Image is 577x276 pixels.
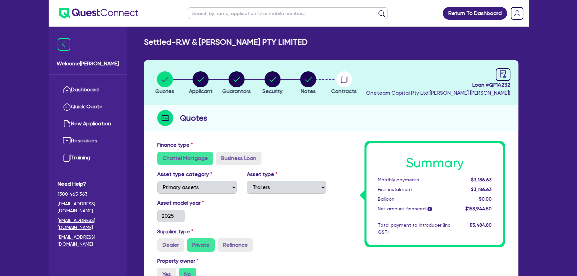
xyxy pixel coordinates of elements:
button: Contracts [331,71,357,96]
button: Notes [300,71,316,96]
label: Private [187,238,215,252]
label: Asset type category [157,170,212,178]
input: Search by name, application ID or mobile number... [188,7,388,19]
span: Oneteam Capital Pty Ltd ( [PERSON_NAME] [PERSON_NAME] ) [366,90,510,96]
img: new-application [63,120,71,128]
img: quest-connect-logo-blue [59,8,138,19]
a: Training [58,149,118,166]
span: Contracts [331,88,357,94]
a: [EMAIL_ADDRESS][DOMAIN_NAME] [58,217,118,231]
img: training [63,154,71,162]
a: New Application [58,115,118,132]
span: Welcome [PERSON_NAME] [57,60,119,68]
h1: Summary [378,155,492,171]
span: Security [263,88,283,94]
span: $3,484.80 [470,222,492,228]
span: Applicant [189,88,213,94]
span: i [427,207,432,211]
span: Notes [301,88,316,94]
label: Property owner [157,257,199,265]
button: Quotes [155,71,175,96]
div: Balloon [373,196,455,203]
button: Guarantors [222,71,251,96]
label: Supplier type [157,228,193,236]
span: Quotes [155,88,174,94]
label: Dealer [157,238,184,252]
span: $0.00 [479,196,492,202]
span: audit [499,70,507,78]
button: Applicant [189,71,213,96]
div: First instalment [373,186,455,193]
span: Loan # QF14232 [366,81,510,89]
img: quick-quote [63,103,71,111]
div: Total payment to introducer (inc GST) [373,222,455,236]
span: 1300 465 363 [58,191,118,198]
span: Need Help? [58,180,118,188]
a: Resources [58,132,118,149]
a: Quick Quote [58,98,118,115]
span: Guarantors [222,88,251,94]
div: Monthly payments [373,176,455,183]
label: Finance type [157,141,193,149]
img: resources [63,137,71,145]
span: $3,186.63 [471,187,492,192]
a: audit [496,68,510,81]
label: Business Loan [216,152,262,165]
label: Asset type [247,170,278,178]
label: Refinance [218,238,253,252]
a: [EMAIL_ADDRESS][DOMAIN_NAME] [58,200,118,214]
a: [EMAIL_ADDRESS][DOMAIN_NAME] [58,234,118,248]
h2: Quotes [180,112,207,124]
span: $158,944.50 [465,206,492,211]
a: Return To Dashboard [443,7,507,20]
img: icon-menu-close [58,38,70,51]
div: Net amount financed [373,205,455,212]
button: Security [262,71,283,96]
img: step-icon [157,110,173,126]
a: Dropdown toggle [508,5,526,22]
label: Asset model year [152,199,242,207]
a: Dashboard [58,81,118,98]
span: $3,186.63 [471,177,492,182]
label: Chattel Mortgage [157,152,213,165]
h2: Settled - R.W & [PERSON_NAME] PTY LIMITED [144,37,307,47]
